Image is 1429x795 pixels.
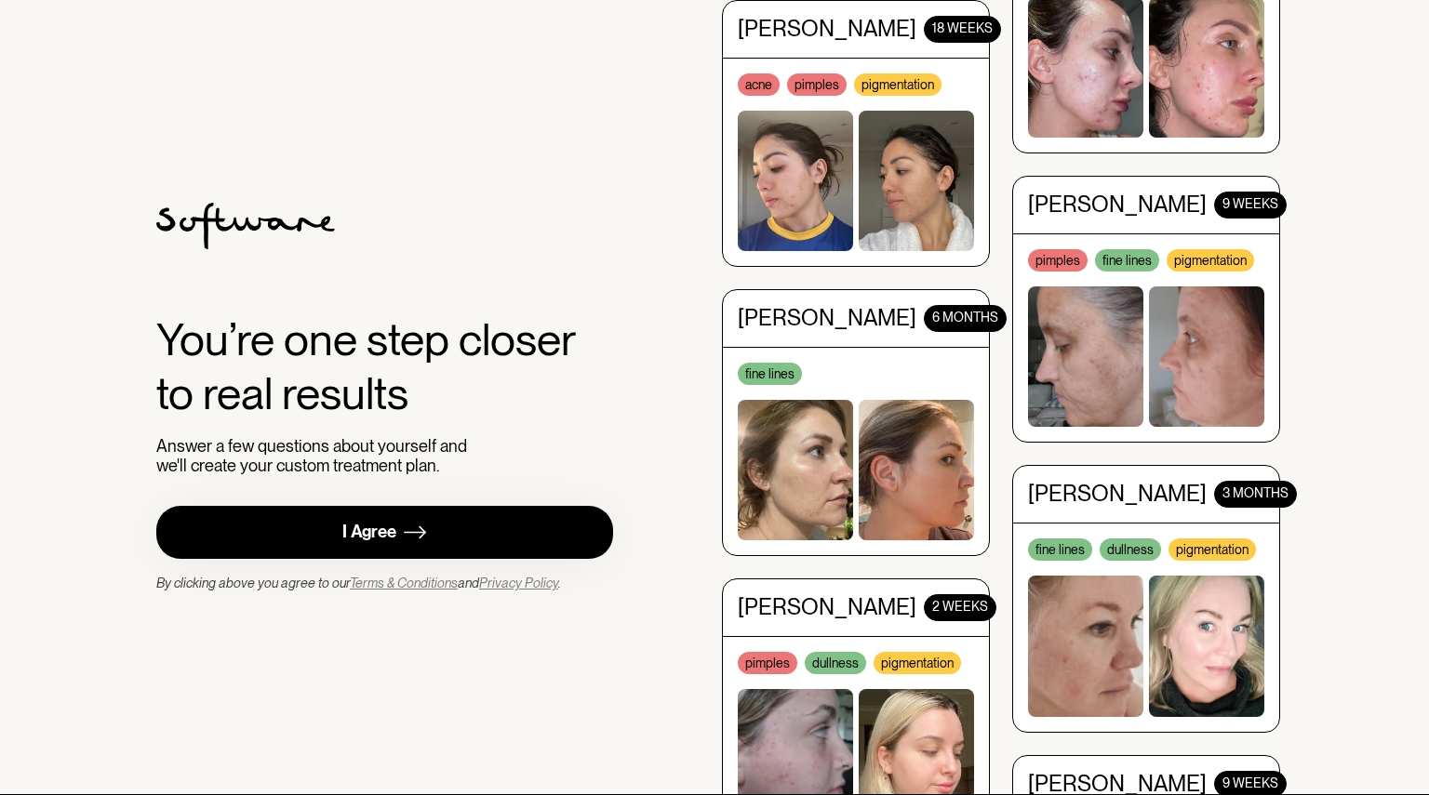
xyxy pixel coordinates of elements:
[479,576,558,590] a: Privacy Policy
[1028,191,1207,218] div: [PERSON_NAME]
[787,73,847,95] div: pimples
[1214,481,1297,508] div: 3 MONTHS
[854,73,942,95] div: pigmentation
[924,594,996,621] div: 2 WEEKS
[738,15,916,42] div: [PERSON_NAME]
[738,362,802,384] div: fine lines
[738,304,916,331] div: [PERSON_NAME]
[342,522,396,543] div: I Agree
[805,651,866,673] div: dullness
[1214,191,1287,218] div: 9 WEEKS
[924,304,1007,331] div: 6 months
[1100,537,1161,560] div: dullness
[1169,537,1256,560] div: pigmentation
[874,651,961,673] div: pigmentation
[738,651,797,673] div: pimples
[1095,248,1159,271] div: fine lines
[1028,481,1207,508] div: [PERSON_NAME]
[156,313,613,420] div: You’re one step closer to real results
[924,15,1001,42] div: 18 WEEKS
[156,506,613,559] a: I Agree
[1028,537,1092,560] div: fine lines
[738,594,916,621] div: [PERSON_NAME]
[738,73,780,95] div: acne
[156,436,475,476] div: Answer a few questions about yourself and we'll create your custom treatment plan.
[156,574,561,592] div: By clicking above you agree to our and .
[1167,248,1254,271] div: pigmentation
[1028,248,1088,271] div: pimples
[350,576,458,590] a: Terms & Conditions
